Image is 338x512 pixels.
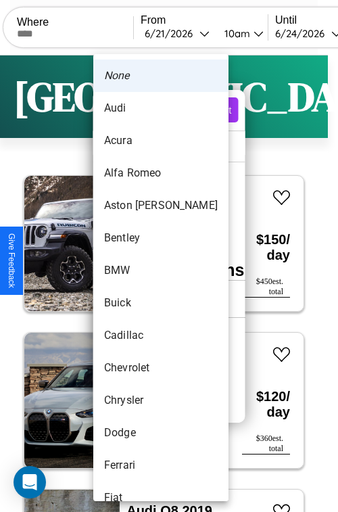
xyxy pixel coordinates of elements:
li: Bentley [93,222,228,254]
li: Aston [PERSON_NAME] [93,189,228,222]
li: Ferrari [93,449,228,482]
li: Buick [93,287,228,319]
li: Chrysler [93,384,228,417]
li: Acura [93,124,228,157]
li: Alfa Romeo [93,157,228,189]
li: Audi [93,92,228,124]
div: Open Intercom Messenger [14,466,46,498]
div: Give Feedback [7,233,16,288]
li: BMW [93,254,228,287]
em: None [104,68,130,84]
li: Chevrolet [93,352,228,384]
li: Cadillac [93,319,228,352]
li: Dodge [93,417,228,449]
